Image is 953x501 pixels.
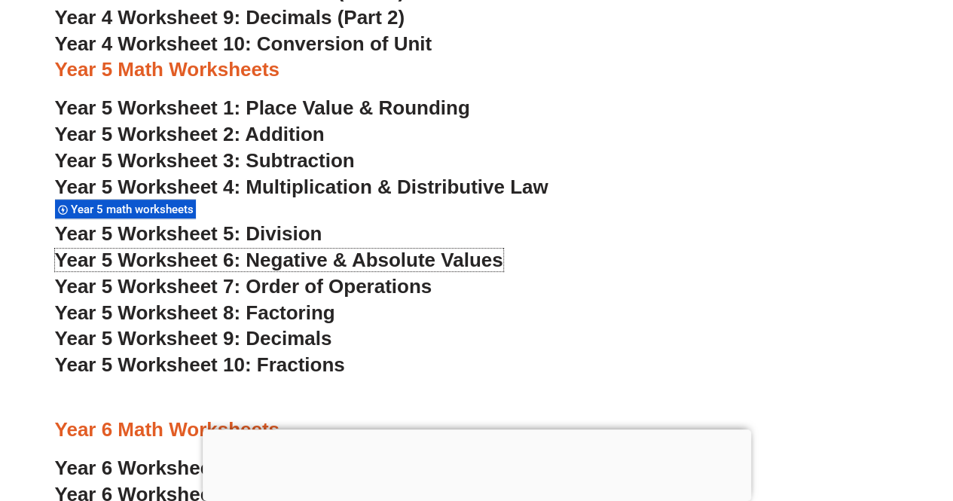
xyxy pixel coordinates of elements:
a: Year 5 Worksheet 10: Fractions [55,353,345,376]
h3: Year 5 Math Worksheets [55,57,899,83]
h3: Year 6 Math Worksheets [55,417,899,443]
a: Year 5 Worksheet 4: Multiplication & Distributive Law [55,176,548,198]
a: Year 5 Worksheet 9: Decimals [55,327,332,350]
a: Year 5 Worksheet 2: Addition [55,123,325,145]
a: Year 5 Worksheet 8: Factoring [55,301,335,324]
iframe: Advertisement [203,429,751,497]
div: Year 5 math worksheets [55,199,196,219]
a: Year 4 Worksheet 9: Decimals (Part 2) [55,6,405,29]
a: Year 5 Worksheet 6: Negative & Absolute Values [55,249,503,271]
span: Year 5 math worksheets [71,203,198,216]
a: Year 5 Worksheet 5: Division [55,222,322,245]
a: Year 5 Worksheet 3: Subtraction [55,149,355,172]
span: Year 6 Worksheet 1: [55,457,241,479]
iframe: Chat Widget [702,331,953,501]
a: Year 5 Worksheet 7: Order of Operations [55,275,432,298]
a: Year 4 Worksheet 10: Conversion of Unit [55,32,432,55]
a: Year 6 Worksheet 1:Measurement [55,457,367,479]
a: Year 5 Worksheet 1: Place Value & Rounding [55,96,470,119]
